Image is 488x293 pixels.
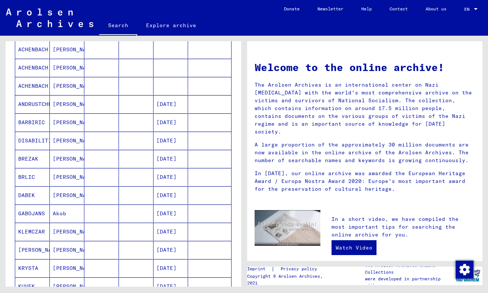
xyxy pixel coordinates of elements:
[456,261,474,278] img: Change consent
[50,241,84,259] mat-cell: [PERSON_NAME]
[271,265,275,273] font: |
[153,259,188,277] mat-cell: [DATE]
[15,59,50,77] mat-cell: ACHENBACH
[365,262,453,276] p: The Arolsen Archives Online Collections
[247,265,271,273] a: Imprint
[50,205,84,222] mat-cell: Akob
[255,81,475,136] p: The Arolsen Archives is an international center on Nazi [MEDICAL_DATA] with the world's most comp...
[153,186,188,204] mat-cell: [DATE]
[15,205,50,222] mat-cell: GABOJANS
[255,59,475,75] h1: Welcome to the online archive!
[15,95,50,113] mat-cell: ANDRUSTCHENKO
[15,168,50,186] mat-cell: BRLIC
[6,9,93,27] img: Arolsen_neg.svg
[153,205,188,222] mat-cell: [DATE]
[50,186,84,204] mat-cell: [PERSON_NAME]
[15,186,50,204] mat-cell: DABEK
[255,210,321,246] img: video.jpg
[275,265,326,273] a: Privacy policy
[153,95,188,113] mat-cell: [DATE]
[255,170,475,193] p: In [DATE], our online archive was awarded the European Heritage Award / Europa Nostra Award 2020:...
[365,276,453,289] p: were developed in partnership with
[255,141,475,164] p: A large proportion of the approximately 30 million documents are now available in the online arch...
[15,259,50,277] mat-cell: KRYSTA
[454,266,482,285] img: yv_logo.png
[50,259,84,277] mat-cell: [PERSON_NAME]
[153,241,188,259] mat-cell: [DATE]
[50,132,84,149] mat-cell: [PERSON_NAME]
[50,41,84,58] mat-cell: [PERSON_NAME]
[15,223,50,241] mat-cell: KLEMCZAR
[15,241,50,259] mat-cell: [PERSON_NAME]
[15,77,50,95] mat-cell: ACHENBACH
[15,150,50,168] mat-cell: BREZAK
[50,95,84,113] mat-cell: [PERSON_NAME]
[50,77,84,95] mat-cell: [PERSON_NAME]
[15,132,50,149] mat-cell: DISABILITIES
[15,41,50,58] mat-cell: ACHENBACH
[247,273,335,286] p: Copyright © Arolsen Archives, 2021
[50,150,84,168] mat-cell: [PERSON_NAME]
[50,168,84,186] mat-cell: [PERSON_NAME]
[153,168,188,186] mat-cell: [DATE]
[50,223,84,241] mat-cell: [PERSON_NAME]
[332,215,475,239] p: In a short video, we have compiled the most important tips for searching the online archive for you.
[50,59,84,77] mat-cell: [PERSON_NAME]
[464,7,472,12] span: EN
[137,16,205,34] a: Explore archive
[332,240,376,255] a: Watch Video
[50,113,84,131] mat-cell: [PERSON_NAME]
[15,113,50,131] mat-cell: BARBIRIC
[153,223,188,241] mat-cell: [DATE]
[153,132,188,149] mat-cell: [DATE]
[153,150,188,168] mat-cell: [DATE]
[99,16,137,36] a: Search
[153,113,188,131] mat-cell: [DATE]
